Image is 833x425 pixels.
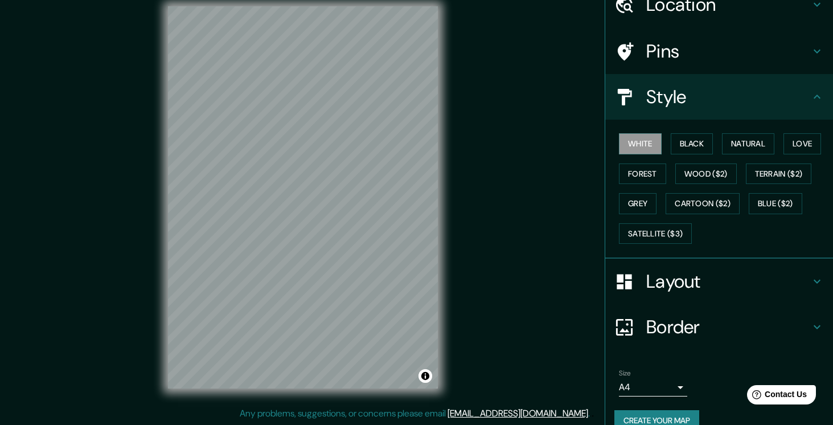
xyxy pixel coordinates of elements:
[675,164,737,185] button: Wood ($2)
[418,369,432,383] button: Toggle attribution
[619,369,631,378] label: Size
[671,133,713,154] button: Black
[722,133,774,154] button: Natural
[619,193,656,214] button: Grey
[646,316,810,338] h4: Border
[646,40,810,63] h4: Pins
[590,407,592,420] div: .
[240,407,590,420] p: Any problems, suggestions, or concerns please email .
[619,133,662,154] button: White
[746,164,812,185] button: Terrain ($2)
[605,259,833,304] div: Layout
[605,74,833,120] div: Style
[592,407,594,420] div: .
[619,378,687,397] div: A4
[783,133,821,154] button: Love
[605,304,833,350] div: Border
[666,193,740,214] button: Cartoon ($2)
[168,6,438,389] canvas: Map
[448,407,588,419] a: [EMAIL_ADDRESS][DOMAIN_NAME]
[619,223,692,244] button: Satellite ($3)
[646,85,810,108] h4: Style
[732,381,820,412] iframe: Help widget launcher
[646,270,810,293] h4: Layout
[749,193,802,214] button: Blue ($2)
[619,164,666,185] button: Forest
[605,28,833,74] div: Pins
